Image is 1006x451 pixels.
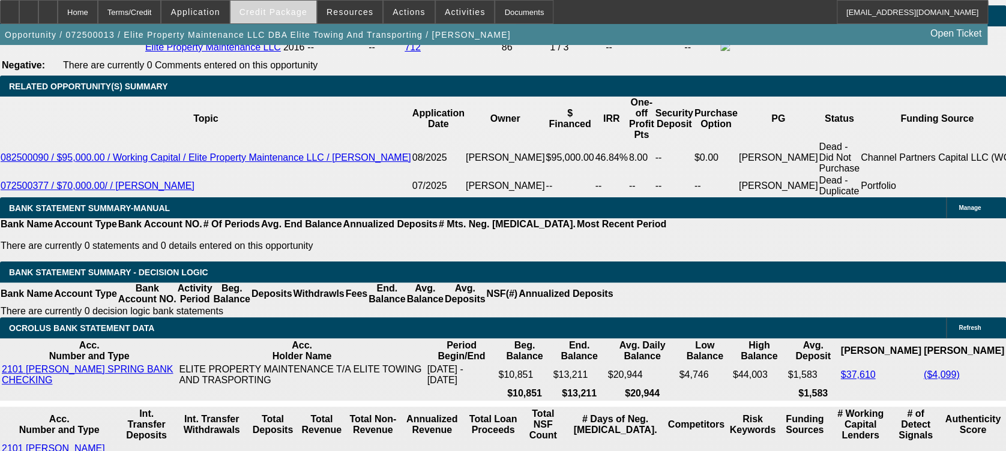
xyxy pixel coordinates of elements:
[545,97,594,141] th: $ Financed
[941,408,1005,441] th: Authenticity Score
[732,363,786,386] td: $44,003
[498,363,551,386] td: $10,851
[959,205,981,211] span: Manage
[9,267,208,277] span: Bank Statement Summary - Decision Logic
[564,408,666,441] th: # Days of Neg. [MEDICAL_DATA].
[118,282,177,305] th: Bank Account NO.
[292,282,345,305] th: Withdrawls
[498,387,551,399] th: $10,851
[9,323,154,333] span: OCROLUS BANK STATEMENT DATA
[654,97,693,141] th: Security Deposit
[926,23,986,44] a: Open Ticket
[523,408,563,441] th: Sum of the Total NSF Count and Total Overdraft Fee Count from Ocrolus
[384,1,435,23] button: Actions
[545,141,594,175] td: $95,000.00
[9,82,167,91] span: RELATED OPPORTUNITY(S) SUMMARY
[694,175,738,197] td: --
[1,152,411,163] a: 082500090 / $95,000.00 / Working Capital / Elite Property Maintenance LLC / [PERSON_NAME]
[1,240,666,251] p: There are currently 0 statements and 0 details entered on this opportunity
[667,408,725,441] th: Competitors
[552,339,606,362] th: End. Balance
[400,408,463,441] th: Annualized Revenue
[545,175,594,197] td: --
[726,408,779,441] th: Risk Keywords
[628,175,655,197] td: --
[261,218,343,230] th: Avg. End Balance
[63,60,318,70] span: There are currently 0 Comments entered on this opportunity
[594,97,628,141] th: IRR
[684,41,718,54] td: --
[1,339,177,362] th: Acc. Number and Type
[465,408,522,441] th: Total Loan Proceeds
[654,141,693,175] td: --
[465,97,546,141] th: Owner
[607,339,678,362] th: Avg. Daily Balance
[891,408,939,441] th: # of Detect Signals
[118,408,174,441] th: Int. Transfer Deposits
[2,364,173,385] a: 2101 [PERSON_NAME] SPRING BANK CHECKING
[840,339,921,362] th: [PERSON_NAME]
[203,218,261,230] th: # Of Periods
[318,1,382,23] button: Resources
[498,339,551,362] th: Beg. Balance
[2,60,45,70] b: Negative:
[787,387,839,399] th: $1,583
[923,339,1005,362] th: [PERSON_NAME]
[230,1,316,23] button: Credit Package
[177,282,213,305] th: Activity Period
[438,218,576,230] th: # Mts. Neg. [MEDICAL_DATA].
[393,7,426,17] span: Actions
[345,282,368,305] th: Fees
[176,408,248,441] th: Int. Transfer Withdrawals
[436,1,495,23] button: Activities
[118,218,203,230] th: Bank Account NO.
[53,282,118,305] th: Account Type
[178,339,425,362] th: Acc. Holder Name
[9,203,170,213] span: BANK STATEMENT SUMMARY-MANUAL
[368,282,406,305] th: End. Balance
[720,41,730,51] img: facebook-icon.png
[678,339,730,362] th: Low Balance
[694,97,738,141] th: Purchase Option
[445,7,486,17] span: Activities
[607,363,678,386] td: $20,944
[426,339,496,362] th: Period Begin/End
[628,97,655,141] th: One-off Profit Pts
[465,141,546,175] td: [PERSON_NAME]
[444,282,486,305] th: Avg. Deposits
[550,42,603,53] div: 1 / 3
[924,369,960,380] a: ($4,099)
[239,7,307,17] span: Credit Package
[1,408,117,441] th: Acc. Number and Type
[780,408,830,441] th: Funding Sources
[654,175,693,197] td: --
[594,175,628,197] td: --
[251,282,293,305] th: Deposits
[298,408,345,441] th: Total Revenue
[552,387,606,399] th: $13,211
[212,282,250,305] th: Beg. Balance
[426,363,496,386] td: [DATE] - [DATE]
[605,41,682,54] td: --
[465,175,546,197] td: [PERSON_NAME]
[738,141,819,175] td: [PERSON_NAME]
[170,7,220,17] span: Application
[412,97,465,141] th: Application Date
[161,1,229,23] button: Application
[412,175,465,197] td: 07/2025
[678,363,730,386] td: $4,746
[818,97,860,141] th: Status
[959,324,981,331] span: Refresh
[576,218,667,230] th: Most Recent Period
[694,141,738,175] td: $0.00
[327,7,373,17] span: Resources
[249,408,297,441] th: Total Deposits
[594,141,628,175] td: 46.84%
[53,218,118,230] th: Account Type
[502,42,547,53] div: 86
[732,339,786,362] th: High Balance
[818,141,860,175] td: Dead - Did Not Purchase
[738,97,819,141] th: PG
[818,175,860,197] td: Dead - Duplicate
[830,408,890,441] th: # Working Capital Lenders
